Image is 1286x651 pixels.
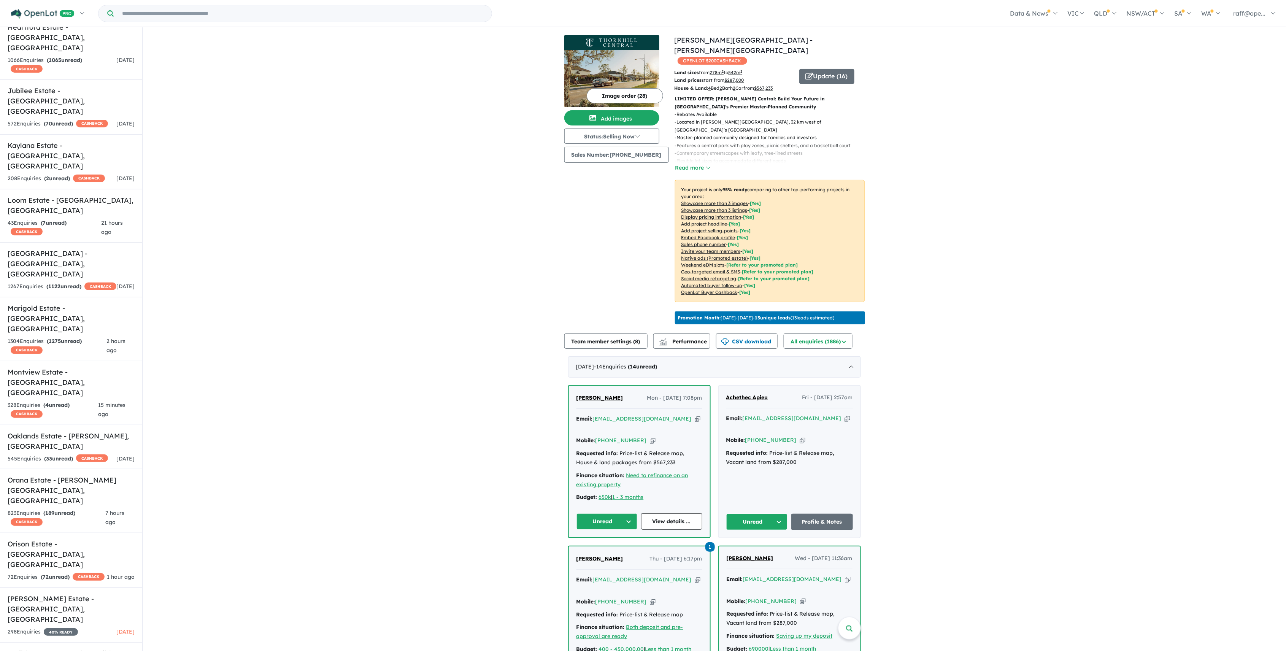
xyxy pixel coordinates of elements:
[800,597,806,605] button: Copy
[746,598,797,605] a: [PHONE_NUMBER]
[47,57,82,64] strong: ( unread)
[576,576,593,583] strong: Email:
[741,69,743,73] sup: 2
[681,200,748,206] u: Showcase more than 3 images
[48,283,60,290] span: 1122
[43,510,75,516] strong: ( unread)
[599,494,611,500] u: 650k
[708,85,711,91] u: 4
[576,415,593,422] strong: Email:
[795,554,853,563] span: Wed - [DATE] 11:36am
[576,598,595,605] strong: Mobile:
[11,228,43,235] span: CASHBACK
[681,289,738,295] u: OpenLot Buyer Cashback
[675,157,871,165] p: - Flexible lot sizes to accommodate different needs
[845,575,851,583] button: Copy
[613,494,644,500] u: 1 - 3 months
[675,164,711,172] button: Read more
[8,573,105,582] div: 72 Enquir ies
[8,119,108,129] div: 572 Enquir ies
[727,262,798,268] span: [Refer to your promoted plan]
[44,628,78,636] span: 40 % READY
[8,475,135,506] h5: Orana Estate - [PERSON_NAME][GEOGRAPHIC_DATA] , [GEOGRAPHIC_DATA]
[11,9,75,19] img: Openlot PRO Logo White
[98,402,125,418] span: 15 minutes ago
[576,554,623,564] a: [PERSON_NAME]
[845,414,850,422] button: Copy
[681,221,727,227] u: Add project headline
[44,455,73,462] strong: ( unread)
[722,69,724,73] sup: 2
[11,65,43,73] span: CASHBACK
[681,283,743,288] u: Automated buyer follow-up
[576,394,623,401] span: [PERSON_NAME]
[705,541,715,552] a: 1
[635,338,638,345] span: 8
[115,5,490,22] input: Try estate name, suburb, builder or developer
[727,554,773,563] a: [PERSON_NAME]
[678,314,835,321] p: [DATE] - [DATE] - ( 13 leads estimated)
[681,207,748,213] u: Showcase more than 3 listings
[675,180,865,302] p: Your project is only comparing to other top-performing projects in your area: - - - - - - - - - -...
[660,338,707,345] span: Performance
[750,255,761,261] span: [Yes]
[738,276,810,281] span: [Refer to your promoted plan]
[46,283,81,290] strong: ( unread)
[564,110,659,125] button: Add images
[675,111,871,118] p: - Rebates Available
[724,70,743,75] span: to
[754,85,773,91] u: $ 567,233
[8,594,135,624] h5: [PERSON_NAME] Estate - [GEOGRAPHIC_DATA] , [GEOGRAPHIC_DATA]
[641,513,702,530] a: View details ...
[726,514,788,530] button: Unread
[678,315,721,321] b: Promotion Month:
[726,449,768,456] strong: Requested info:
[675,84,794,92] p: Bed Bath Car from
[587,88,663,103] button: Image order (28)
[681,235,735,240] u: Embed Facebook profile
[727,610,768,617] strong: Requested info:
[802,393,853,402] span: Fri - [DATE] 2:57am
[726,449,853,467] div: Price-list & Release map, Vacant land from $287,000
[675,77,702,83] b: Land prices
[628,363,657,370] strong: ( unread)
[740,228,751,233] span: [ Yes ]
[564,147,669,163] button: Sales Number:[PHONE_NUMBER]
[8,174,105,183] div: 208 Enquir ies
[116,455,135,462] span: [DATE]
[576,472,688,488] u: Need to refinance on an existing property
[49,57,61,64] span: 1065
[8,22,135,53] h5: Heartford Estate - [GEOGRAPHIC_DATA] , [GEOGRAPHIC_DATA]
[564,129,659,144] button: Status:Selling Now
[743,576,842,583] a: [EMAIL_ADDRESS][DOMAIN_NAME]
[681,255,748,261] u: Native ads (Promoted estate)
[576,610,702,619] div: Price-list & Release map
[11,346,43,354] span: CASHBACK
[576,624,683,640] u: Both deposit and pre-approval are ready
[695,415,700,423] button: Copy
[681,214,741,220] u: Display pricing information
[630,363,637,370] span: 14
[750,200,761,206] span: [ Yes ]
[743,248,754,254] span: [ Yes ]
[650,598,656,606] button: Copy
[593,576,692,583] a: [EMAIL_ADDRESS][DOMAIN_NAME]
[8,140,135,171] h5: Kaylana Estate - [GEOGRAPHIC_DATA] , [GEOGRAPHIC_DATA]
[728,241,739,247] span: [ Yes ]
[564,50,659,107] img: Thornhill Central Estate - Thornhill Park
[653,333,710,349] button: Performance
[721,338,729,346] img: download icon
[46,120,52,127] span: 70
[84,283,116,290] span: CASHBACK
[576,624,625,630] strong: Finance situation:
[647,394,702,403] span: Mon - [DATE] 7:08pm
[106,338,125,354] span: 2 hours ago
[675,70,699,75] b: Land sizes
[681,262,725,268] u: Weekend eDM slots
[659,341,667,346] img: bar-chart.svg
[726,437,745,443] strong: Mobile:
[727,598,746,605] strong: Mobile:
[659,338,666,342] img: line-chart.svg
[678,57,747,65] span: OPENLOT $ 200 CASHBACK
